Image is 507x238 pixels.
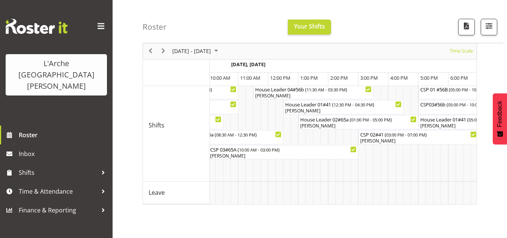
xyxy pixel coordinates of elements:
div: CSP 02#41 ( ) [360,130,477,138]
span: 12:30 PM - 04:30 PM [334,102,373,108]
button: August 2025 [171,47,221,56]
span: 1:00 PM [300,74,318,81]
span: 4:00 PM [390,74,408,81]
button: Previous [146,47,156,56]
div: House Leader 04#56b ( ) [255,85,372,93]
button: Time Scale [448,47,474,56]
span: 11:00 AM [240,74,260,81]
span: Inbox [19,148,109,159]
span: Feedback [496,101,503,127]
div: Shifts"s event - House Leader 02#65a Begin From Monday, August 25, 2025 at 1:00:00 PM GMT+12:00 E... [298,115,418,129]
h4: Roster [143,23,167,31]
button: Feedback - Show survey [493,93,507,144]
div: [PERSON_NAME] [360,138,477,144]
button: Your Shifts [288,20,331,35]
div: Shifts"s event - House Leader 02#65a Begin From Monday, August 25, 2025 at 8:30:00 AM GMT+12:00 E... [163,130,283,144]
span: 01:00 PM - 05:00 PM [351,117,390,123]
div: Shifts"s event - CSP 03#65A Begin From Monday, August 25, 2025 at 10:00:00 AM GMT+12:00 Ends At M... [208,145,358,159]
span: 3:00 PM [360,74,378,81]
div: [PERSON_NAME] [210,153,357,159]
div: next period [157,43,170,59]
span: Shifts [19,167,98,178]
button: Download a PDF of the roster according to the set date range. [458,19,475,35]
div: Shifts"s event - House Leader 01#41 Begin From Monday, August 25, 2025 at 12:30:00 PM GMT+12:00 E... [283,100,403,114]
div: House Leader 02#65a ( ) [300,115,417,123]
span: 5:00 PM [420,74,438,81]
div: Timeline Week of August 25, 2025 [143,25,477,205]
div: [PERSON_NAME] [255,92,372,99]
div: House Leader 01#41 ( ) [285,100,402,108]
button: Next [158,47,168,56]
span: 12:00 PM [270,74,290,81]
div: Shifts"s event - House Leader 04#56b Begin From Monday, August 25, 2025 at 11:30:00 AM GMT+12:00 ... [253,85,373,99]
span: Finance & Reporting [19,205,98,216]
div: [PERSON_NAME] [165,138,281,144]
span: 03:00 PM - 07:00 PM [386,132,425,138]
div: [PERSON_NAME] [285,108,402,114]
span: [DATE], [DATE] [231,61,265,68]
div: House Leader 02#65a ( ) [165,130,281,138]
span: Time & Attendance [19,186,98,197]
td: Leave resource [143,182,210,204]
div: L'Arche [GEOGRAPHIC_DATA][PERSON_NAME] [13,58,99,92]
span: Your Shifts [294,22,325,30]
span: [DATE] - [DATE] [172,47,212,56]
span: 05:00 PM - 10:00 PM [450,86,489,92]
span: 10:00 AM [210,74,230,81]
span: Roster [19,129,109,141]
span: 11:30 AM - 03:30 PM [307,86,346,92]
div: Shifts"s event - CSP 02#41 Begin From Monday, August 25, 2025 at 3:00:00 PM GMT+12:00 Ends At Mon... [358,130,478,144]
span: Shifts [149,121,164,130]
span: 6:00 PM [450,74,468,81]
button: Filter Shifts [481,19,497,35]
img: Rosterit website logo [6,19,68,34]
div: August 25 - 31, 2025 [170,43,223,59]
div: previous period [144,43,157,59]
span: 05:00 PM - 10:00 PM [448,102,487,108]
span: Leave [149,188,165,197]
span: 10:00 AM - 03:00 PM [239,147,278,153]
span: 08:30 AM - 12:30 PM [216,132,255,138]
div: [PERSON_NAME] [300,123,417,129]
td: Shifts resource [143,69,210,182]
span: 2:00 PM [330,74,348,81]
div: CSP 03#65A ( ) [210,146,357,153]
span: Time Scale [449,47,474,56]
